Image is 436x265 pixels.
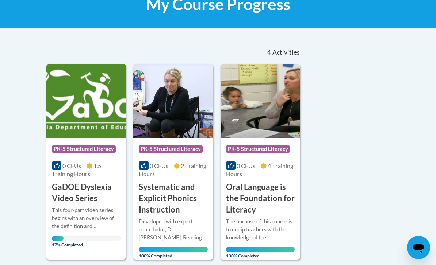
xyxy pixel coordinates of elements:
[52,145,116,153] span: PK-5 Structured Literacy
[133,64,213,260] a: Course LogoPK-5 Structured Literacy0 CEUs2 Training Hours Systematic and Explicit Phonics Instruc...
[139,218,207,242] div: Developed with expert contributor, Dr. [PERSON_NAME], Reading Teacher's Top Ten Tools. In this co...
[52,236,64,241] div: Your progress
[267,48,271,56] span: 4
[46,64,126,260] a: Course LogoPK-5 Structured Literacy0 CEUs1.5 Training Hours GaDOE Dyslexia Video SeriesThis four-...
[139,182,207,215] h3: Systematic and Explicit Phonics Instruction
[150,162,168,169] span: 0 CEUs
[221,64,300,260] a: Course LogoPK-5 Structured Literacy0 CEUs4 Training Hours Oral Language is the Foundation for Lit...
[46,64,126,138] img: Course Logo
[237,162,255,169] span: 0 CEUs
[62,162,81,169] span: 0 CEUs
[52,206,121,230] div: This four-part video series begins with an overview of the definition and characteristics of dysl...
[407,236,430,259] iframe: Button to launch messaging window
[272,48,300,56] span: Activities
[226,247,295,258] span: 100% Completed
[226,182,295,215] h3: Oral Language is the Foundation for Literacy
[133,64,213,138] img: Course Logo
[139,145,203,153] span: PK-5 Structured Literacy
[226,145,290,153] span: PK-5 Structured Literacy
[52,236,64,248] span: 17% Completed
[221,64,300,138] img: Course Logo
[139,247,207,258] span: 100% Completed
[226,218,295,242] div: The purpose of this course is to equip teachers with the knowledge of the components of oral lang...
[52,182,121,204] h3: GaDOE Dyslexia Video Series
[226,247,295,252] div: Your progress
[139,247,207,252] div: Your progress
